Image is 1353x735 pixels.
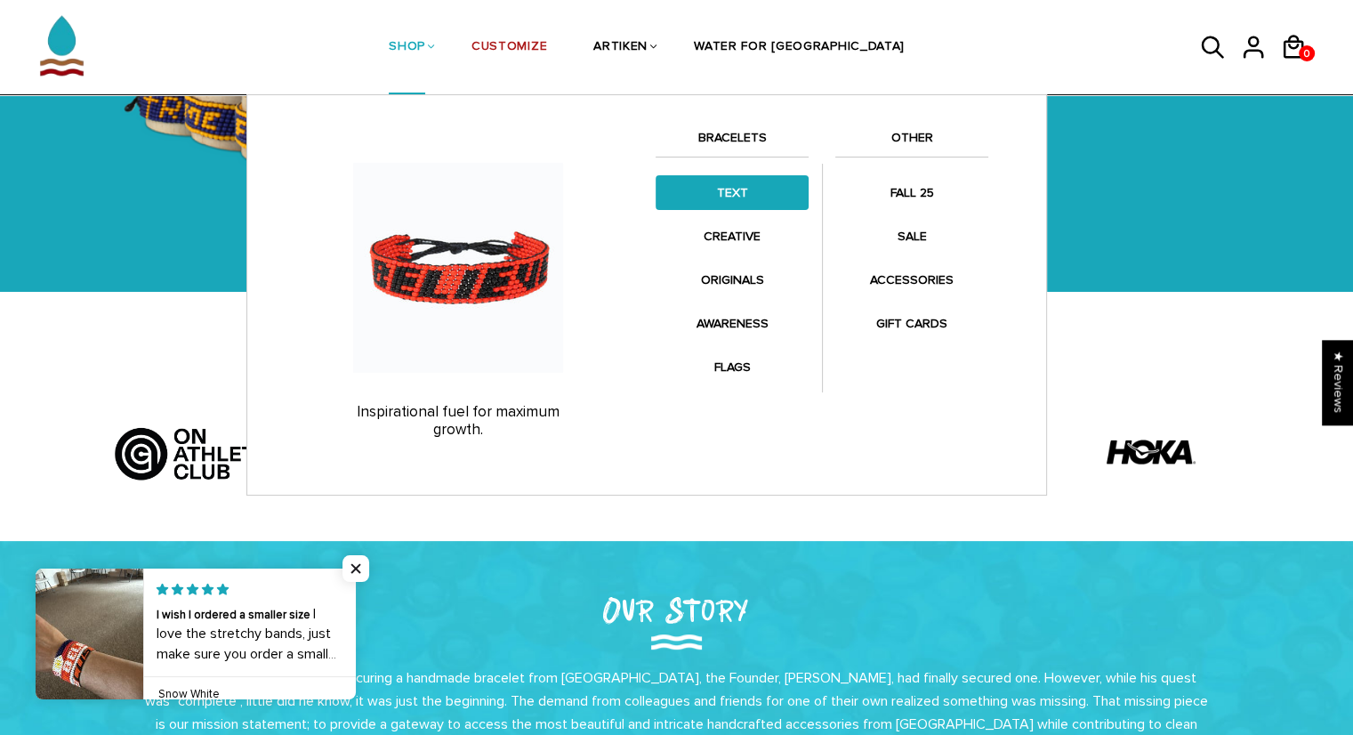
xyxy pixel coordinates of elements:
span: Close popup widget [342,555,369,582]
a: SALE [835,219,988,254]
a: CUSTOMIZE [471,1,547,95]
a: GIFT CARDS [835,306,988,341]
a: ACCESSORIES [835,262,988,297]
img: HOKA-logo.webp [1107,408,1196,497]
a: OTHER [835,127,988,157]
h2: Partnered With [121,342,1233,372]
a: ORIGINALS [656,262,809,297]
p: Inspirational fuel for maximum growth. [278,403,638,440]
a: TEXT [656,175,809,210]
a: CREATIVE [656,219,809,254]
span: 0 [1299,43,1315,65]
a: 0 [1299,45,1315,61]
h2: Our Story [303,586,1051,633]
a: FALL 25 [835,175,988,210]
a: WATER FOR [GEOGRAPHIC_DATA] [694,1,905,95]
a: AWARENESS [656,306,809,341]
a: SHOP [389,1,425,95]
a: FLAGS [656,350,809,384]
img: Artboard_5_bcd5fb9d-526a-4748-82a7-e4a7ed1c43f8.jpg [108,408,297,486]
img: Our Story [651,634,702,650]
a: BRACELETS [656,127,809,157]
a: ARTIKEN [593,1,648,95]
div: Click to open Judge.me floating reviews tab [1323,340,1353,424]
